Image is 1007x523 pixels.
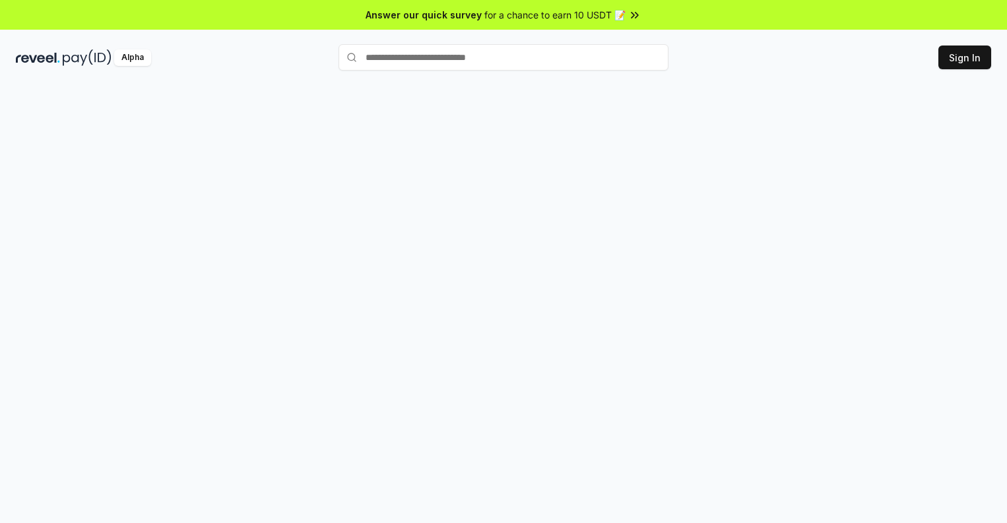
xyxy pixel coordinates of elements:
[114,49,151,66] div: Alpha
[16,49,60,66] img: reveel_dark
[63,49,112,66] img: pay_id
[484,8,626,22] span: for a chance to earn 10 USDT 📝
[938,46,991,69] button: Sign In
[366,8,482,22] span: Answer our quick survey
